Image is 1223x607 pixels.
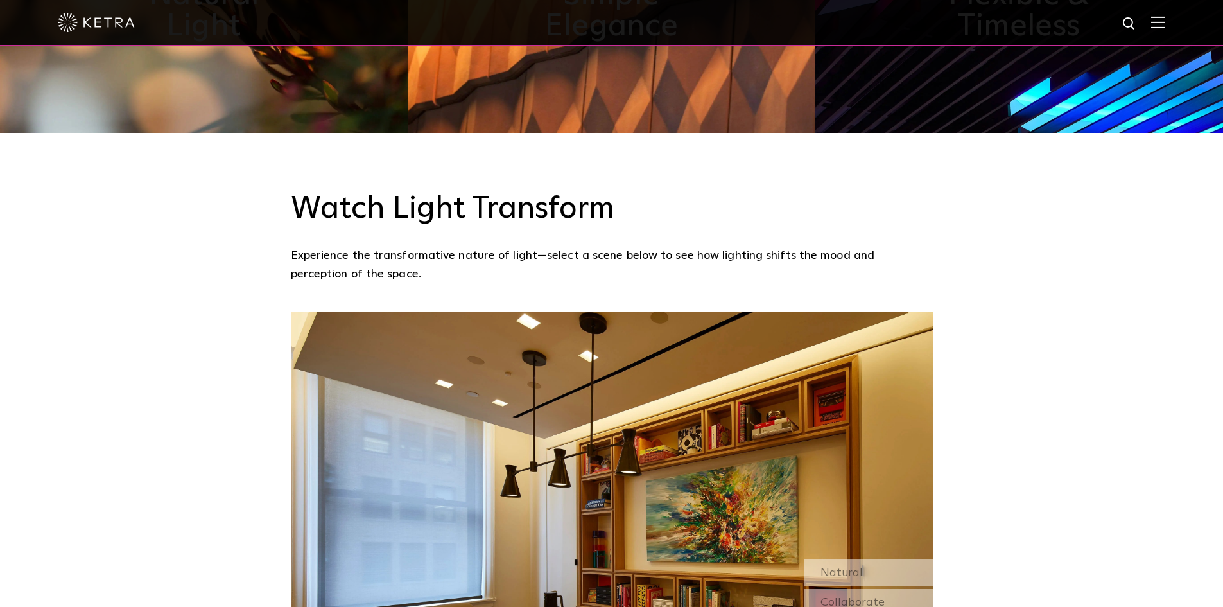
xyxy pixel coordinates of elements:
p: Experience the transformative nature of light—select a scene below to see how lighting shifts the... [291,247,926,283]
img: search icon [1122,16,1138,32]
img: ketra-logo-2019-white [58,13,135,32]
span: Natural [820,567,863,579]
img: Hamburger%20Nav.svg [1151,16,1165,28]
h3: Watch Light Transform [291,191,933,228]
